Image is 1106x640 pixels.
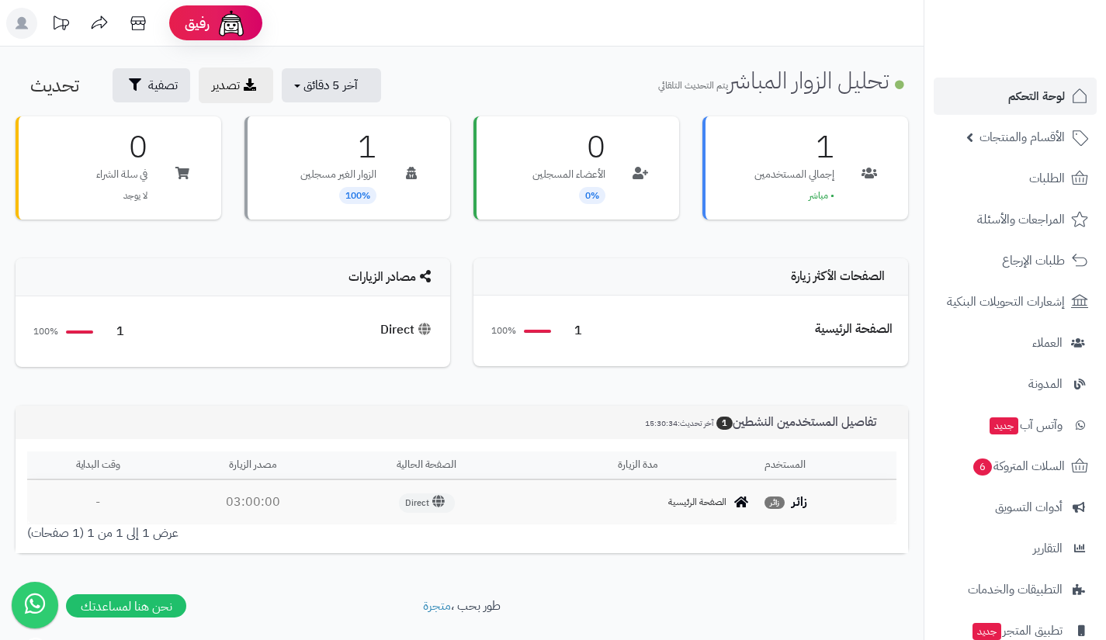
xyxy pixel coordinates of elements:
a: وآتس آبجديد [934,406,1097,444]
strong: زائر [792,493,807,511]
h3: تفاصيل المستخدمين النشطين [633,415,896,430]
th: المستخدم [758,451,896,480]
span: زائر [764,496,785,509]
small: آخر تحديث: [645,417,713,429]
span: التقارير [1033,538,1063,559]
span: تحديث [30,71,79,99]
span: وآتس آب [988,414,1063,436]
p: الزوار الغير مسجلين [300,167,376,182]
span: رفيق [185,14,210,33]
span: • مباشر [809,189,834,202]
span: 15:30:34 [645,417,678,429]
img: logo-2.png [1000,43,1091,76]
a: التطبيقات والخدمات [934,571,1097,608]
span: 100% [339,187,376,204]
h4: الصفحات الأكثر زيارة [489,270,893,284]
h3: 0 [96,132,147,163]
a: المراجعات والأسئلة [934,201,1097,238]
span: أدوات التسويق [995,496,1063,518]
span: لوحة التحكم [1008,85,1065,107]
div: عرض 1 إلى 1 من 1 (1 صفحات) [16,524,462,542]
span: العملاء [1032,332,1063,354]
span: لا يوجد [123,189,147,202]
span: السلات المتروكة [972,455,1065,477]
span: إشعارات التحويلات البنكية [947,291,1065,313]
th: مصدر الزيارة [169,451,336,480]
span: 0% [579,187,605,204]
a: الطلبات [934,160,1097,197]
a: التقارير [934,530,1097,567]
h3: 0 [532,132,605,163]
span: المدونة [1028,373,1063,395]
h3: 1 [300,132,376,163]
a: متجرة [423,597,451,615]
a: تحديثات المنصة [41,8,80,43]
small: يتم التحديث التلقائي [658,78,728,92]
th: مدة الزيارة [517,451,758,480]
div: الصفحة الرئيسية [815,320,893,338]
span: 100% [489,324,516,337]
th: الصفحة الحالية [336,451,517,480]
span: 1 [101,323,124,341]
span: الأقسام والمنتجات [979,126,1065,148]
button: آخر 5 دقائق [282,68,381,102]
p: في سلة الشراء [96,167,147,182]
span: 1 [716,417,733,430]
a: لوحة التحكم [934,78,1097,115]
button: تصفية [113,68,190,102]
span: طلبات الإرجاع [1002,250,1065,272]
span: 100% [31,325,58,338]
span: آخر 5 دقائق [303,76,358,95]
div: Direct [380,321,435,339]
span: المراجعات والأسئلة [977,209,1065,230]
span: الطلبات [1029,168,1065,189]
a: المدونة [934,365,1097,403]
span: التطبيقات والخدمات [968,579,1063,600]
a: العملاء [934,324,1097,362]
p: إجمالي المستخدمين [754,167,834,182]
h3: 1 [754,132,834,163]
a: أدوات التسويق [934,489,1097,526]
th: وقت البداية [27,451,169,480]
span: Direct [399,493,455,513]
a: تصدير [199,67,273,103]
span: تصفية [148,76,178,95]
span: جديد [973,623,1001,640]
span: 6 [973,458,992,476]
span: جديد [990,417,1018,434]
h1: تحليل الزوار المباشر [658,67,908,93]
h4: مصادر الزيارات [31,270,435,285]
a: السلات المتروكة6 [934,448,1097,485]
span: 1 [559,322,582,340]
td: 03:00:00 [169,481,336,524]
span: - [95,493,100,511]
span: الصفحة الرئيسية [668,496,726,509]
a: طلبات الإرجاع [934,242,1097,279]
img: ai-face.png [216,8,247,39]
button: تحديث [18,68,104,102]
p: الأعضاء المسجلين [532,167,605,182]
a: إشعارات التحويلات البنكية [934,283,1097,320]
